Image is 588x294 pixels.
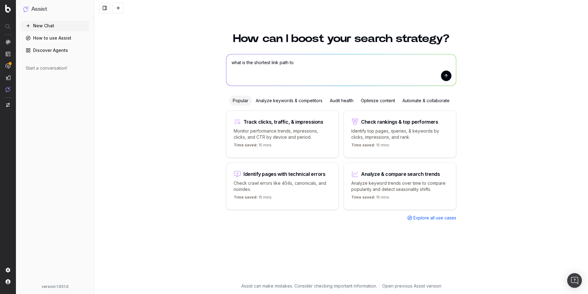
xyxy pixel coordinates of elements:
[234,143,258,147] span: Time saved:
[241,283,377,289] p: Assist can make mistakes. Consider checking important information.
[243,119,323,124] div: Track clicks, traffic, & impressions
[413,215,456,221] span: Explore all use cases
[351,143,375,147] span: Time saved:
[326,96,357,106] div: Audit health
[26,65,84,71] div: Start a conversation!
[6,87,10,92] img: Assist
[23,5,87,14] button: Assist
[351,195,375,199] span: Time saved:
[21,21,89,31] button: New Chat
[21,33,89,43] a: How to use Assist
[6,75,10,80] img: Studio
[5,5,11,13] img: Botify logo
[229,96,252,106] div: Popular
[226,33,456,44] h1: How can I boost your search strategy?
[252,96,326,106] div: Analyze keywords & competitors
[407,215,456,221] a: Explore all use cases
[234,180,331,192] p: Check crawl errors like 404s, canonicals, and noindex.
[361,119,438,124] div: Check rankings & top performers
[21,45,89,55] a: Discover Agents
[6,103,10,107] img: Switch project
[351,195,389,202] p: 15 mins
[351,128,449,140] p: Identify top pages, queries, & keywords by clicks, impressions, and rank.
[234,143,272,150] p: 15 mins
[567,273,582,288] div: Open Intercom Messenger
[23,284,87,289] div: version: 1.651.0
[23,6,29,12] img: Assist
[382,283,441,289] a: Open previous Assist version
[234,195,272,202] p: 15 mins
[226,54,456,86] textarea: what is the shortest link path to
[357,96,399,106] div: Optimize content
[6,40,10,44] img: Analytics
[6,279,10,284] img: My account
[6,268,10,273] img: Setting
[6,51,10,56] img: Intelligence
[6,63,10,68] img: Activation
[234,195,258,199] span: Time saved:
[243,172,326,176] div: Identify pages with technical errors
[31,5,47,14] h1: Assist
[351,143,389,150] p: 15 mins
[399,96,453,106] div: Automate & collaborate
[234,128,331,140] p: Monitor performance trends, impressions, clicks, and CTR by device and period.
[361,172,440,176] div: Analyze & compare search trends
[351,180,449,192] p: Analyze keyword trends over time to compare popularity and detect seasonality shifts.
